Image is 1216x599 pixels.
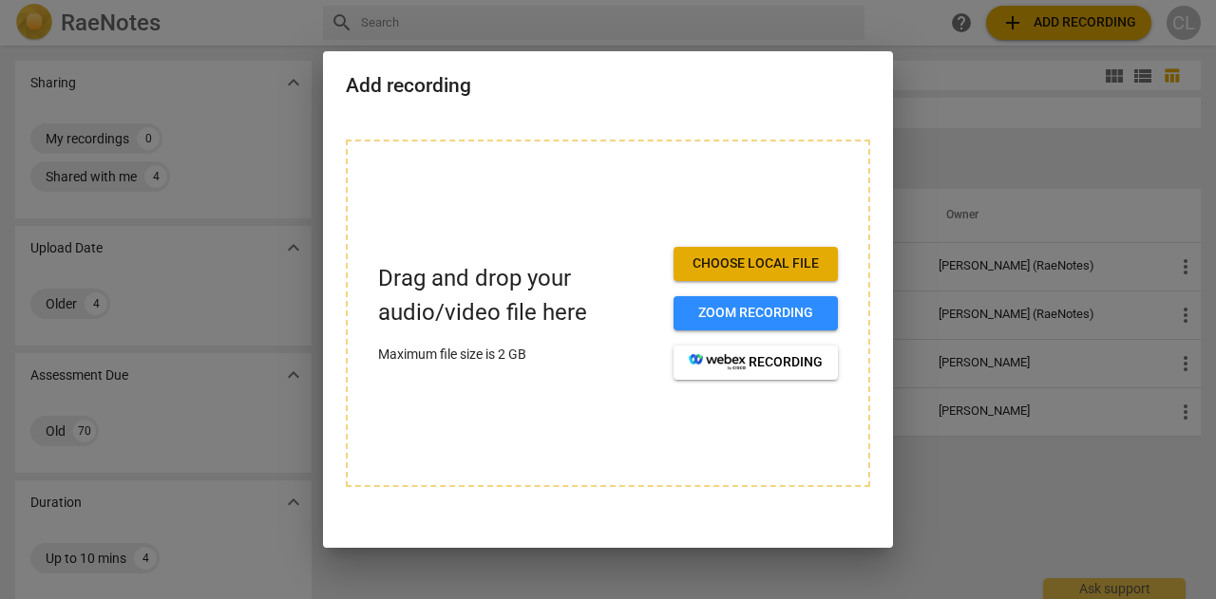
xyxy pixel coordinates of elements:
[689,353,823,372] span: recording
[674,346,838,380] button: recording
[674,247,838,281] button: Choose local file
[674,296,838,330] button: Zoom recording
[689,254,823,273] span: Choose local file
[378,345,658,365] p: Maximum file size is 2 GB
[689,304,823,323] span: Zoom recording
[378,262,658,328] p: Drag and drop your audio/video file here
[346,74,870,98] h2: Add recording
